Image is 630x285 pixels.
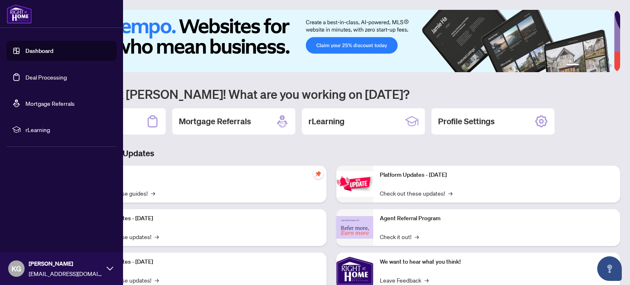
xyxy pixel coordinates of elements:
[11,263,21,274] span: KG
[566,64,579,67] button: 1
[25,125,111,134] span: rLearning
[25,100,75,107] a: Mortgage Referrals
[29,269,103,278] span: [EMAIL_ADDRESS][DOMAIN_NAME]
[448,189,452,198] span: →
[7,4,32,24] img: logo
[179,116,251,127] h2: Mortgage Referrals
[151,189,155,198] span: →
[313,169,323,179] span: pushpin
[597,256,622,281] button: Open asap
[29,259,103,268] span: [PERSON_NAME]
[86,214,320,223] p: Platform Updates - [DATE]
[582,64,586,67] button: 2
[25,47,53,55] a: Dashboard
[380,258,614,267] p: We want to hear what you think!
[86,171,320,180] p: Self-Help
[308,116,345,127] h2: rLearning
[380,232,419,241] a: Check it out!→
[596,64,599,67] button: 4
[336,171,373,197] img: Platform Updates - June 23, 2025
[380,276,429,285] a: Leave Feedback→
[438,116,495,127] h2: Profile Settings
[589,64,592,67] button: 3
[380,189,452,198] a: Check out these updates!→
[380,214,614,223] p: Agent Referral Program
[336,216,373,239] img: Agent Referral Program
[155,276,159,285] span: →
[425,276,429,285] span: →
[86,258,320,267] p: Platform Updates - [DATE]
[43,86,620,102] h1: Welcome back [PERSON_NAME]! What are you working on [DATE]?
[155,232,159,241] span: →
[609,64,612,67] button: 6
[415,232,419,241] span: →
[43,148,620,159] h3: Brokerage & Industry Updates
[25,73,67,81] a: Deal Processing
[602,64,605,67] button: 5
[43,10,614,72] img: Slide 0
[380,171,614,180] p: Platform Updates - [DATE]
